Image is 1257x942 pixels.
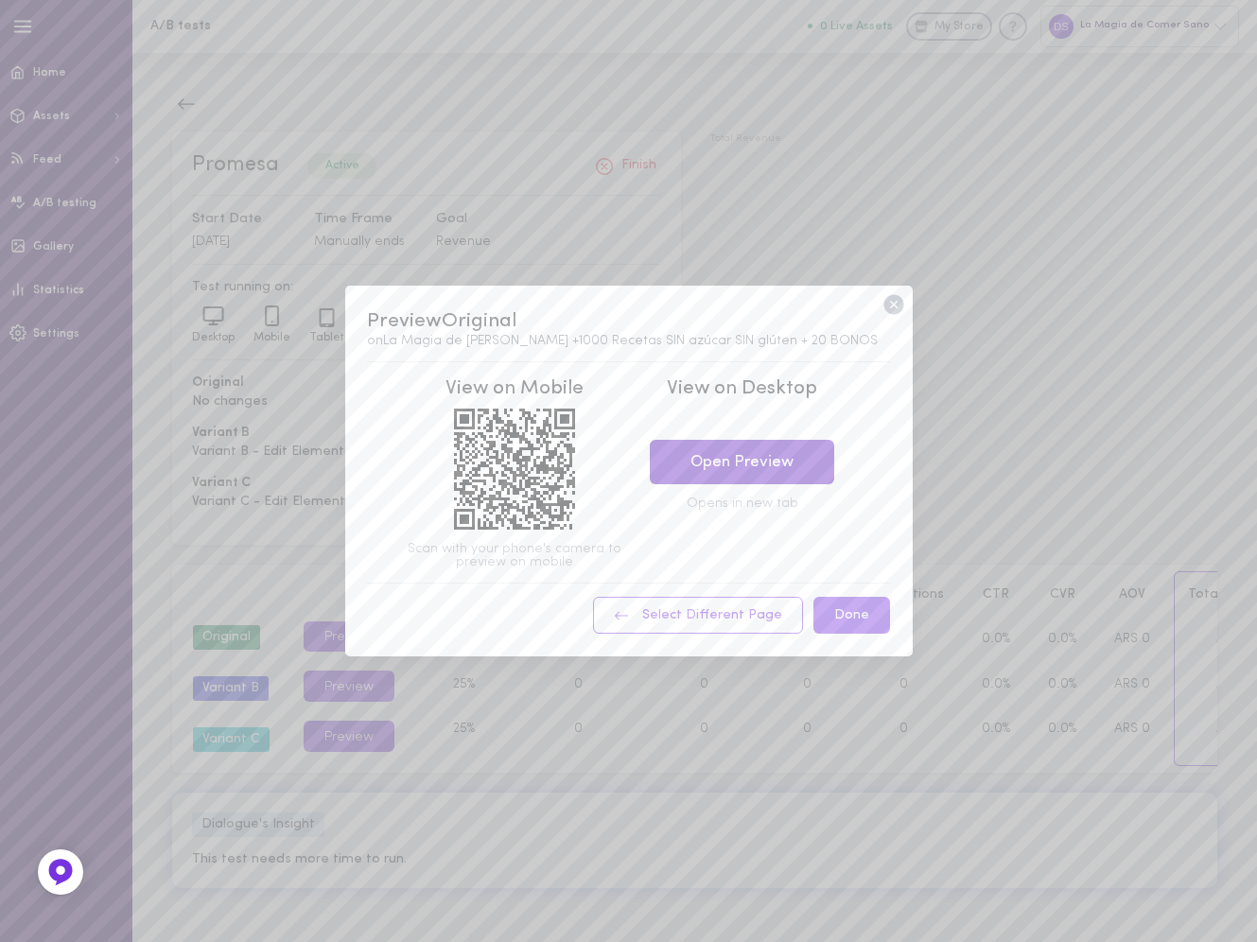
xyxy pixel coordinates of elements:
[367,308,889,335] div: Preview Original
[813,597,890,634] button: Done
[634,375,851,402] div: View on Desktop
[46,858,75,886] img: Feedback Button
[367,335,889,348] div: on La Magia de [PERSON_NAME] +1000 Recetas SIN azúcar SIN glúten + 20 BONOS
[406,543,623,569] div: Scan with your phone's camera to preview on mobile
[634,497,851,511] div: Opens in new tab
[593,597,803,634] button: Select Different Page
[650,440,834,484] a: Open Preview
[406,375,623,402] div: View on Mobile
